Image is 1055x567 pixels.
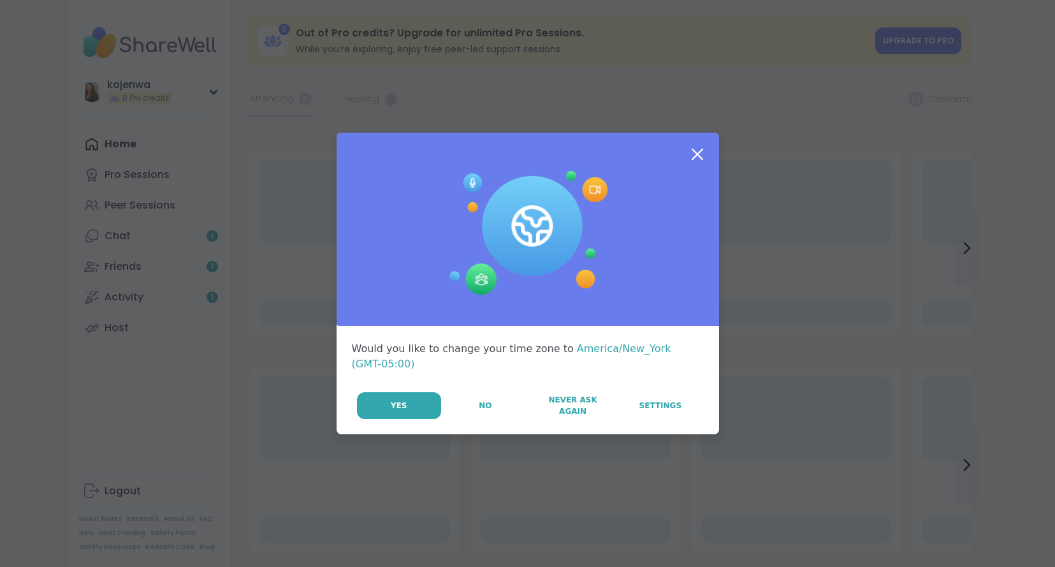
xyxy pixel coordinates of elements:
[617,392,703,419] a: Settings
[357,392,441,419] button: Yes
[530,392,616,419] button: Never Ask Again
[448,171,608,296] img: Session Experience
[391,400,407,411] span: Yes
[479,400,491,411] span: No
[536,394,609,417] span: Never Ask Again
[639,400,682,411] span: Settings
[442,392,528,419] button: No
[352,341,704,372] div: Would you like to change your time zone to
